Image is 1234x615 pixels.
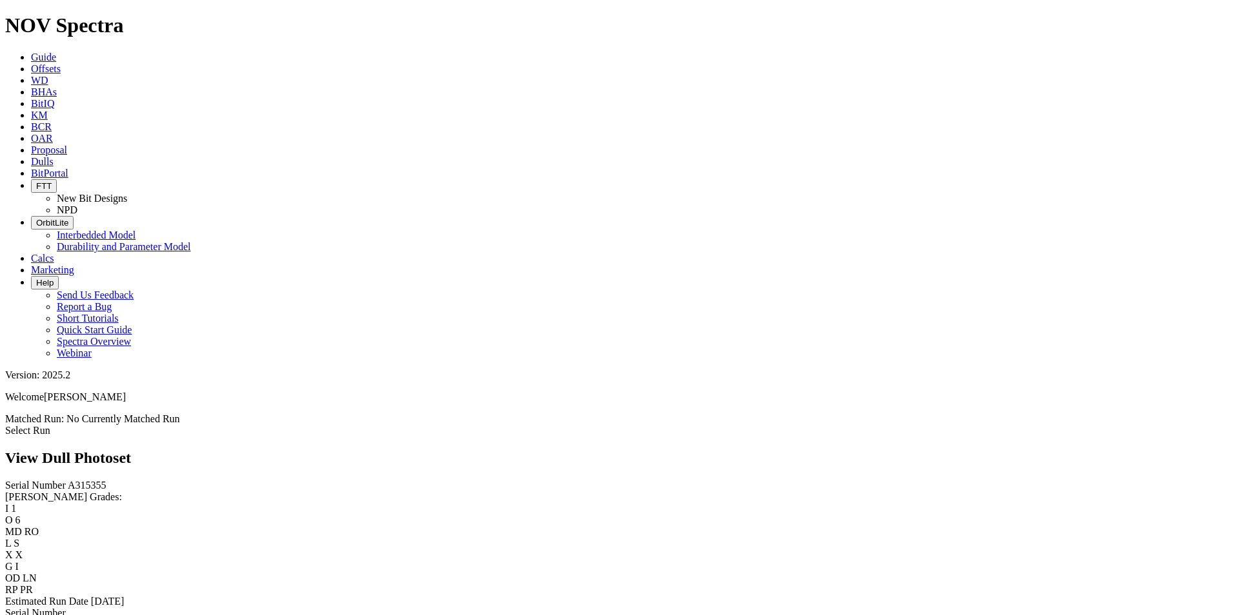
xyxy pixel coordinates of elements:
[31,168,68,179] a: BitPortal
[25,526,39,537] span: RO
[5,584,17,595] label: RP
[14,538,19,549] span: S
[31,110,48,121] a: KM
[15,514,21,525] span: 6
[36,278,54,288] span: Help
[36,218,68,228] span: OrbitLite
[5,14,1229,37] h1: NOV Spectra
[5,503,8,514] label: I
[66,413,180,424] span: No Currently Matched Run
[5,391,1229,403] p: Welcome
[31,253,54,264] a: Calcs
[5,514,13,525] label: O
[31,63,61,74] a: Offsets
[31,276,59,289] button: Help
[31,144,67,155] a: Proposal
[31,133,53,144] a: OAR
[57,241,191,252] a: Durability and Parameter Model
[57,193,127,204] a: New Bit Designs
[57,301,112,312] a: Report a Bug
[5,369,1229,381] div: Version: 2025.2
[20,584,33,595] span: PR
[31,98,54,109] a: BitIQ
[31,264,74,275] a: Marketing
[15,549,23,560] span: X
[5,549,13,560] label: X
[11,503,16,514] span: 1
[5,480,66,491] label: Serial Number
[57,324,132,335] a: Quick Start Guide
[5,572,20,583] label: OD
[57,229,136,240] a: Interbedded Model
[68,480,106,491] span: A315355
[57,336,131,347] a: Spectra Overview
[57,347,92,358] a: Webinar
[5,449,1229,467] h2: View Dull Photoset
[31,179,57,193] button: FTT
[57,289,134,300] a: Send Us Feedback
[57,204,77,215] a: NPD
[5,596,88,607] label: Estimated Run Date
[31,216,74,229] button: OrbitLite
[15,561,19,572] span: I
[31,86,57,97] a: BHAs
[31,75,48,86] a: WD
[57,313,119,324] a: Short Tutorials
[5,491,1229,503] div: [PERSON_NAME] Grades:
[31,121,52,132] a: BCR
[5,561,13,572] label: G
[44,391,126,402] span: [PERSON_NAME]
[5,413,64,424] span: Matched Run:
[31,52,56,63] a: Guide
[5,538,11,549] label: L
[23,572,36,583] span: LN
[91,596,125,607] span: [DATE]
[5,526,22,537] label: MD
[5,425,50,436] a: Select Run
[31,156,54,167] a: Dulls
[36,181,52,191] span: FTT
